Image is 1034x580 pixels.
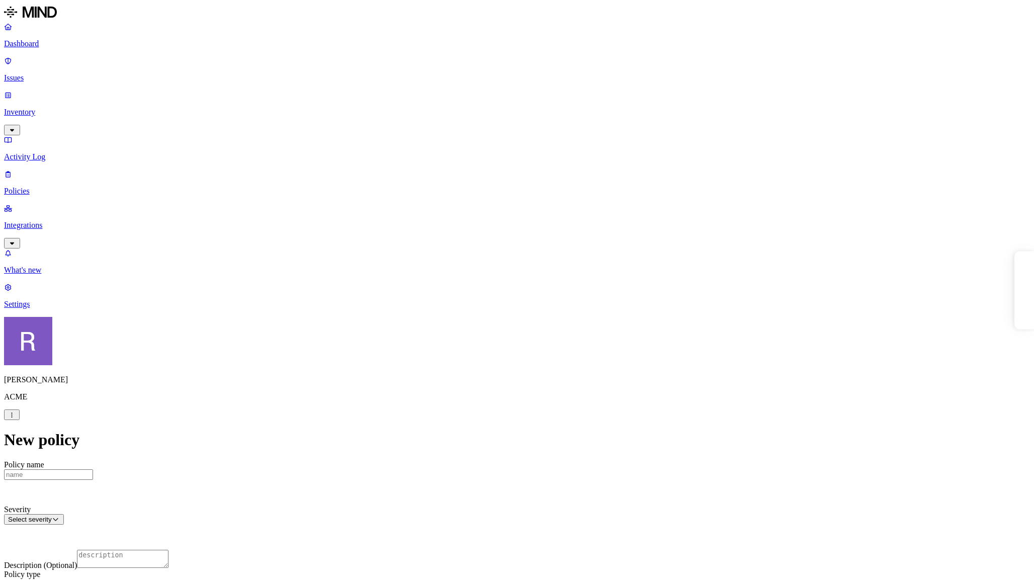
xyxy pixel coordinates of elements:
label: Description (Optional) [4,561,77,569]
a: Settings [4,283,1030,309]
p: Activity Log [4,152,1030,161]
label: Severity [4,505,31,514]
a: Dashboard [4,22,1030,48]
p: Dashboard [4,39,1030,48]
p: ACME [4,392,1030,401]
img: Rich Thompson [4,317,52,365]
a: Policies [4,170,1030,196]
a: MIND [4,4,1030,22]
img: MIND [4,4,57,20]
a: Activity Log [4,135,1030,161]
a: Integrations [4,204,1030,247]
p: Integrations [4,221,1030,230]
p: What's new [4,266,1030,275]
a: Inventory [4,91,1030,134]
input: name [4,469,93,480]
p: Issues [4,73,1030,82]
p: Policies [4,187,1030,196]
label: Policy name [4,460,44,469]
p: Inventory [4,108,1030,117]
h1: New policy [4,431,1030,449]
a: What's new [4,248,1030,275]
a: Issues [4,56,1030,82]
p: Settings [4,300,1030,309]
label: Policy type [4,570,40,578]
